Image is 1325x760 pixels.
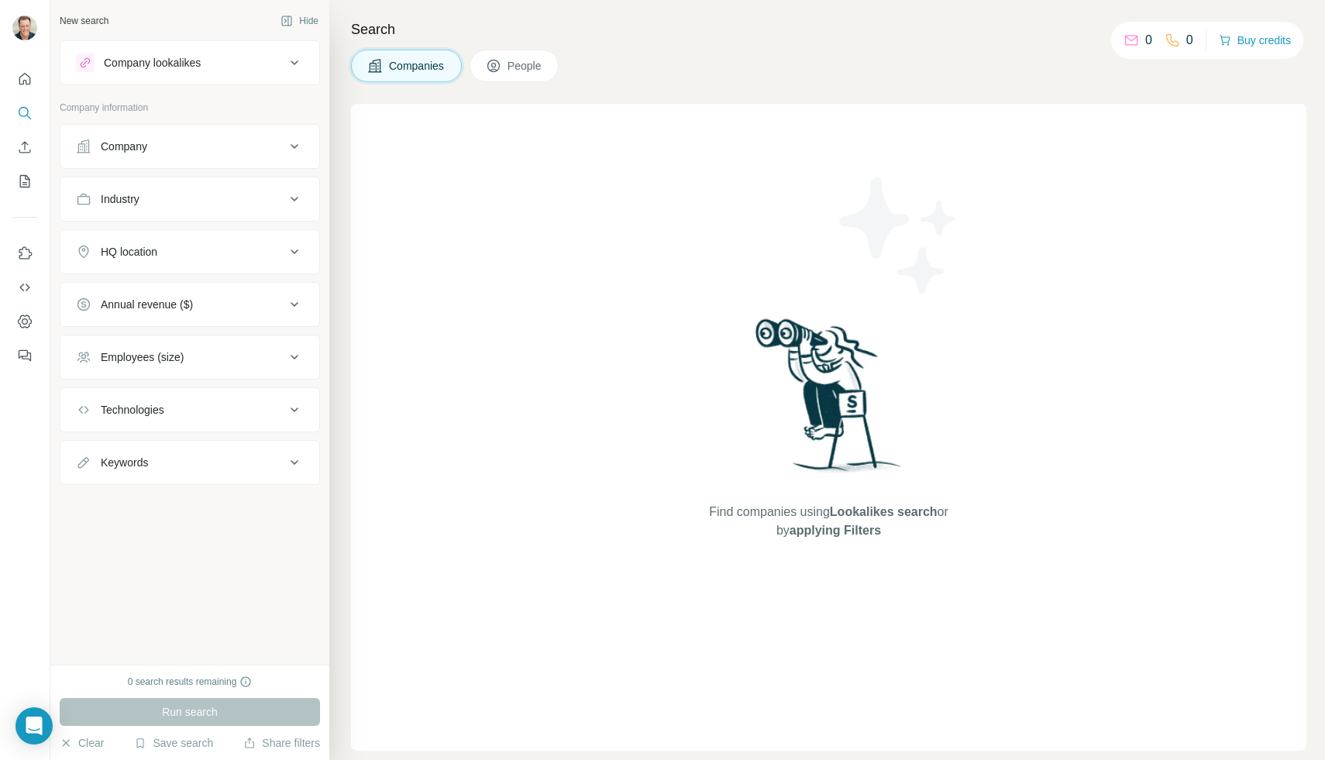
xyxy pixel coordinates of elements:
button: Employees (size) [60,339,319,376]
p: 0 [1186,31,1193,50]
button: Share filters [243,735,320,751]
img: Avatar [12,15,37,40]
div: Company [101,139,147,154]
div: HQ location [101,244,157,260]
p: Company information [60,101,320,115]
button: Company lookalikes [60,44,319,81]
div: Industry [101,191,139,207]
button: Enrich CSV [12,133,37,161]
button: Technologies [60,391,319,428]
button: Buy credits [1219,29,1291,51]
button: Clear [60,735,104,751]
button: My lists [12,167,37,195]
div: Company lookalikes [104,55,201,70]
button: Feedback [12,342,37,370]
button: Search [12,99,37,127]
button: Annual revenue ($) [60,286,319,323]
span: Companies [389,58,446,74]
div: 0 search results remaining [128,675,253,689]
span: People [508,58,543,74]
div: New search [60,14,108,28]
img: Surfe Illustration - Stars [829,166,969,305]
button: Use Surfe API [12,273,37,301]
button: Keywords [60,444,319,481]
button: Dashboard [12,308,37,335]
h4: Search [351,19,1306,40]
span: Lookalikes search [830,505,938,518]
button: Industry [60,181,319,218]
div: Open Intercom Messenger [15,707,53,745]
button: HQ location [60,233,319,270]
button: Save search [134,735,213,751]
div: Technologies [101,402,164,418]
div: Employees (size) [101,349,184,365]
p: 0 [1145,31,1152,50]
button: Quick start [12,65,37,93]
div: Annual revenue ($) [101,297,193,312]
button: Company [60,128,319,165]
img: Surfe Illustration - Woman searching with binoculars [749,315,910,487]
button: Use Surfe on LinkedIn [12,239,37,267]
div: Keywords [101,455,148,470]
button: Hide [270,9,329,33]
span: Find companies using or by [704,503,952,540]
span: applying Filters [790,524,881,537]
